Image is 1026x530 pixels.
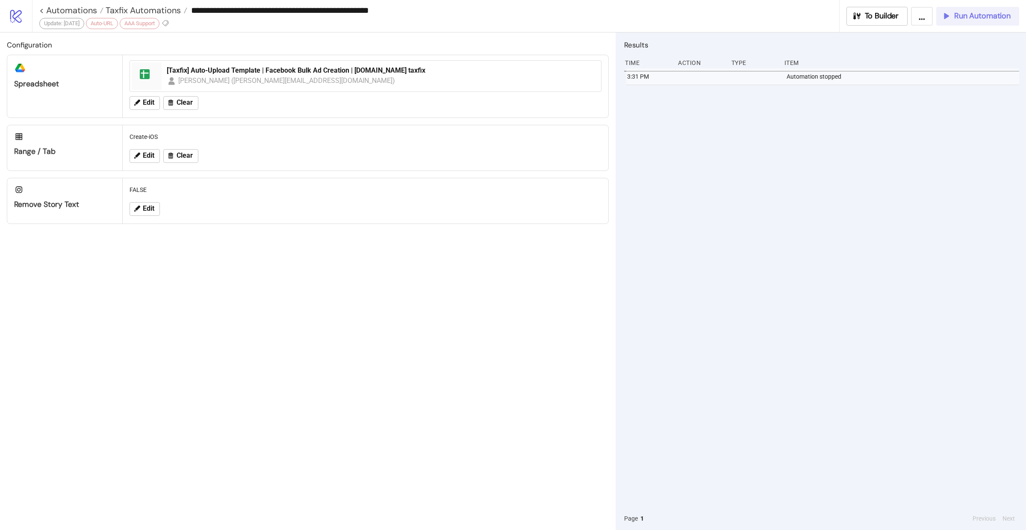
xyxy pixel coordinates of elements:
div: Type [731,55,778,71]
span: Page [624,514,638,523]
a: < Automations [39,6,103,15]
div: Remove Story Text [14,200,115,209]
div: FALSE [126,182,605,198]
button: To Builder [846,7,908,26]
div: Auto-URL [86,18,118,29]
span: Run Automation [954,11,1011,21]
button: 1 [638,514,646,523]
button: Edit [130,202,160,216]
span: Edit [143,205,154,212]
span: Taxfix Automations [103,5,181,16]
span: Edit [143,99,154,106]
h2: Results [624,39,1019,50]
button: Clear [163,149,198,163]
button: Edit [130,96,160,110]
button: Next [1000,514,1017,523]
div: [PERSON_NAME] ([PERSON_NAME][EMAIL_ADDRESS][DOMAIN_NAME]) [178,75,395,86]
button: Edit [130,149,160,163]
div: Time [624,55,671,71]
div: Range / Tab [14,147,115,156]
div: Create-iOS [126,129,605,145]
h2: Configuration [7,39,609,50]
div: Spreadsheet [14,79,115,89]
span: To Builder [865,11,899,21]
button: Clear [163,96,198,110]
div: Action [677,55,724,71]
div: Automation stopped [786,68,1021,85]
button: ... [911,7,933,26]
div: 3:31 PM [626,68,673,85]
span: Clear [177,152,193,159]
div: [Taxfix] Auto-Upload Template | Facebook Bulk Ad Creation | [DOMAIN_NAME] taxfix [167,66,596,75]
span: Edit [143,152,154,159]
button: Run Automation [936,7,1019,26]
div: AAA Support [120,18,159,29]
span: Clear [177,99,193,106]
a: Taxfix Automations [103,6,187,15]
div: Item [784,55,1019,71]
div: Update: [DATE] [39,18,84,29]
button: Previous [970,514,998,523]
